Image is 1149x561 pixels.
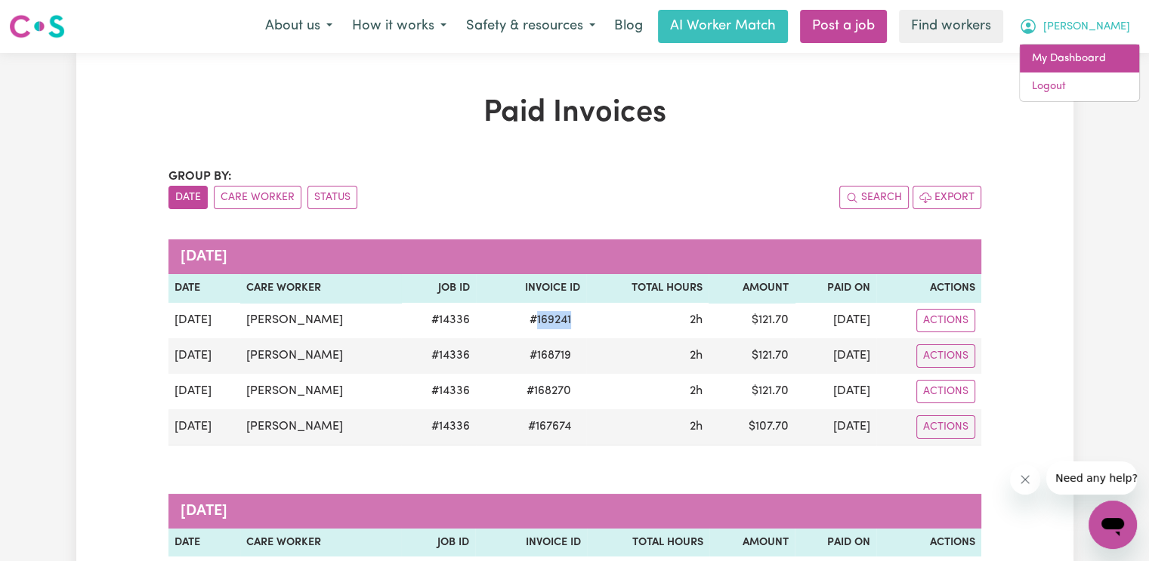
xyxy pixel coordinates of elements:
button: sort invoices by care worker [214,186,301,209]
button: My Account [1009,11,1140,42]
iframe: Message from company [1046,461,1137,495]
span: 2 hours [690,350,703,362]
td: [PERSON_NAME] [240,409,401,445]
button: Safety & resources [456,11,605,42]
div: My Account [1019,44,1140,102]
th: Invoice ID [475,529,586,557]
a: My Dashboard [1020,45,1139,73]
th: Date [168,529,241,557]
td: [DATE] [168,303,241,338]
th: Actions [876,529,981,557]
th: Care Worker [240,529,400,557]
td: # 14336 [401,338,476,374]
th: Paid On [795,529,876,557]
button: About us [255,11,342,42]
td: [DATE] [168,409,241,445]
th: Amount [709,529,795,557]
th: Paid On [795,274,876,303]
button: How it works [342,11,456,42]
button: Actions [916,309,975,332]
th: Job ID [401,529,476,557]
th: Total Hours [586,274,709,303]
span: # 168719 [520,347,580,365]
th: Job ID [401,274,476,303]
a: AI Worker Match [658,10,788,43]
span: 2 hours [690,314,703,326]
td: # 14336 [401,303,476,338]
td: [DATE] [795,409,876,445]
button: Actions [916,415,975,439]
caption: [DATE] [168,494,981,529]
button: sort invoices by paid status [307,186,357,209]
button: Search [839,186,909,209]
iframe: Button to launch messaging window [1089,501,1137,549]
a: Find workers [899,10,1003,43]
caption: [DATE] [168,239,981,274]
span: 2 hours [690,385,703,397]
td: # 14336 [401,409,476,445]
td: [DATE] [795,338,876,374]
span: # 169241 [520,311,580,329]
span: # 167674 [519,418,580,436]
iframe: Close message [1010,464,1040,495]
button: sort invoices by date [168,186,208,209]
td: # 14336 [401,374,476,409]
span: Group by: [168,171,232,183]
a: Post a job [800,10,887,43]
td: [DATE] [795,374,876,409]
a: Blog [605,10,652,43]
span: Need any help? [9,11,91,23]
th: Amount [709,274,795,303]
th: Care Worker [240,274,401,303]
a: Logout [1020,72,1139,101]
td: $ 121.70 [709,303,795,338]
h1: Paid Invoices [168,95,981,131]
a: Careseekers logo [9,9,65,44]
td: [PERSON_NAME] [240,303,401,338]
span: 2 hours [690,421,703,433]
td: [DATE] [168,338,241,374]
td: [DATE] [795,303,876,338]
th: Actions [876,274,981,303]
th: Date [168,274,241,303]
td: [PERSON_NAME] [240,338,401,374]
th: Invoice ID [476,274,586,303]
td: $ 121.70 [709,374,795,409]
button: Export [913,186,981,209]
span: [PERSON_NAME] [1043,19,1130,35]
img: Careseekers logo [9,13,65,40]
td: [DATE] [168,374,241,409]
td: $ 121.70 [709,338,795,374]
th: Total Hours [587,529,709,557]
button: Actions [916,380,975,403]
span: # 168270 [517,382,580,400]
td: [PERSON_NAME] [240,374,401,409]
button: Actions [916,344,975,368]
td: $ 107.70 [709,409,795,445]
